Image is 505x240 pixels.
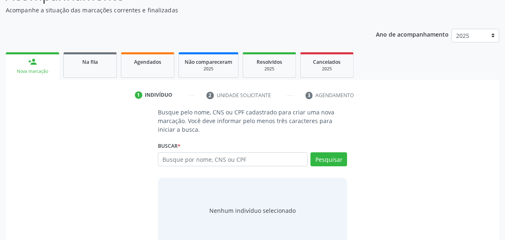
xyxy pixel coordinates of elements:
p: Ano de acompanhamento [376,29,449,39]
div: Nova marcação [12,68,53,75]
div: Nenhum indivíduo selecionado [209,206,296,215]
span: Agendados [134,58,161,65]
div: 2025 [249,66,290,72]
div: 1 [135,91,142,99]
input: Busque por nome, CNS ou CPF [158,152,308,166]
button: Pesquisar [310,152,347,166]
span: Resolvidos [257,58,282,65]
div: Indivíduo [145,91,173,99]
span: Não compareceram [185,58,232,65]
p: Busque pelo nome, CNS ou CPF cadastrado para criar uma nova marcação. Você deve informar pelo men... [158,108,347,134]
span: Na fila [82,58,98,65]
div: person_add [28,57,37,66]
p: Acompanhe a situação das marcações correntes e finalizadas [6,6,351,14]
label: Buscar [158,140,181,152]
div: 2025 [306,66,347,72]
span: Cancelados [313,58,341,65]
div: 2025 [185,66,232,72]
